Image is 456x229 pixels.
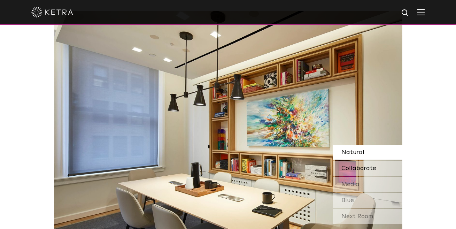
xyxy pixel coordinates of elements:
div: Next Room [333,209,402,224]
span: Collaborate [341,165,376,171]
span: Blue [341,197,354,204]
span: Media [341,181,360,188]
img: search icon [401,9,410,17]
img: ketra-logo-2019-white [31,7,73,17]
span: Natural [341,149,364,155]
img: Hamburger%20Nav.svg [417,9,425,15]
